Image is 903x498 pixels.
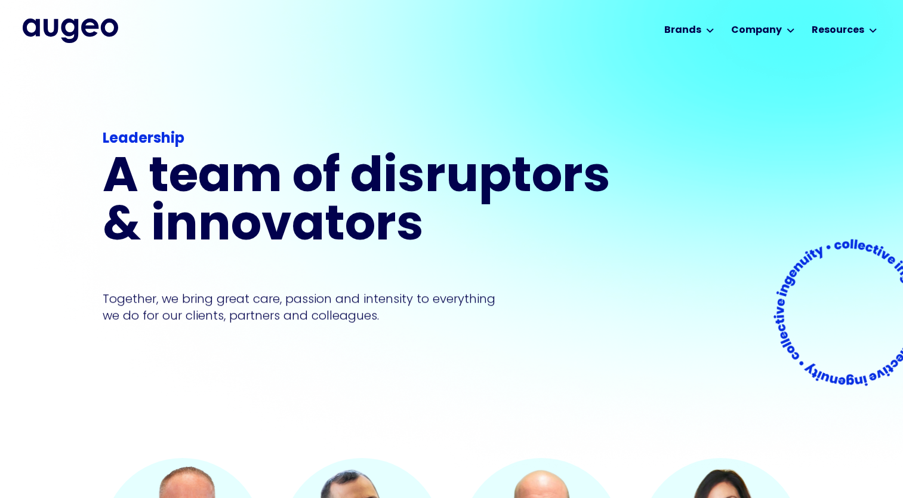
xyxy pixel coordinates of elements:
div: Resources [812,23,864,38]
div: Brands [664,23,701,38]
img: Augeo's full logo in midnight blue. [23,19,118,42]
a: home [23,19,118,42]
div: Leadership [103,128,618,150]
h1: A team of disruptors & innovators [103,155,618,251]
div: Company [731,23,782,38]
p: Together, we bring great care, passion and intensity to everything we do for our clients, partner... [103,290,513,324]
